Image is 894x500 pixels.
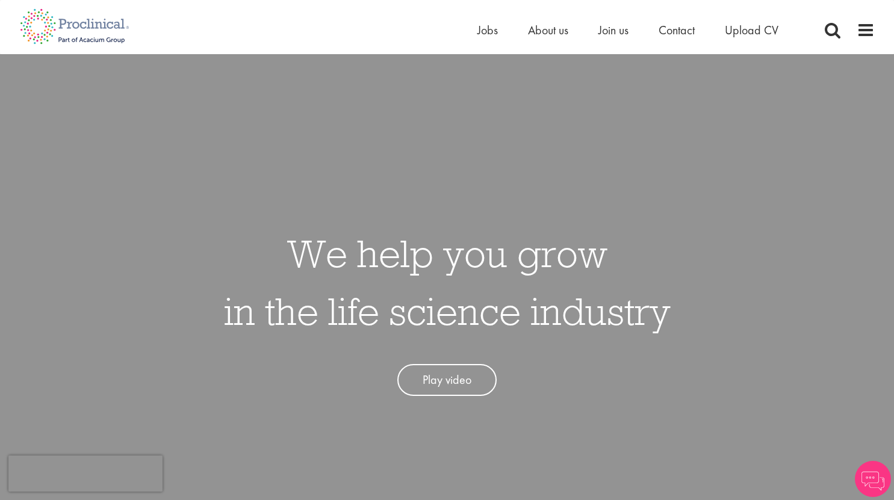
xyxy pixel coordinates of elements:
[224,224,671,340] h1: We help you grow in the life science industry
[397,364,497,396] a: Play video
[855,461,891,497] img: Chatbot
[659,22,695,38] a: Contact
[725,22,778,38] a: Upload CV
[528,22,568,38] a: About us
[598,22,629,38] a: Join us
[477,22,498,38] a: Jobs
